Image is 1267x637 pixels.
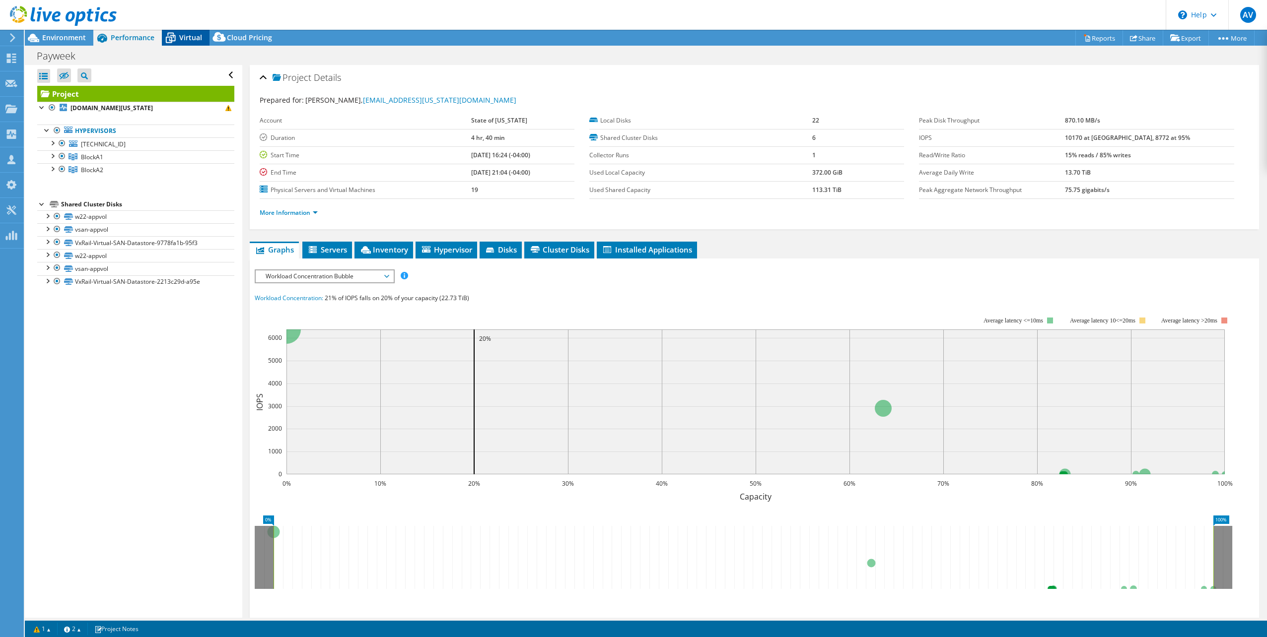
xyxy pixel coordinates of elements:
text: 0 [279,470,282,478]
text: IOPS [254,393,265,410]
h1: Payweek [32,51,91,62]
span: BlockA1 [81,153,103,161]
span: Details [314,71,341,83]
span: [PERSON_NAME], [305,95,516,105]
b: [DOMAIN_NAME][US_STATE] [70,104,153,112]
a: BlockA1 [37,150,234,163]
a: VxRail-Virtual-SAN-Datastore-9778fa1b-95f3 [37,236,234,249]
span: Graphs [255,245,294,255]
b: 6 [812,133,816,142]
b: [DATE] 16:24 (-04:00) [471,151,530,159]
label: Shared Cluster Disks [589,133,812,143]
span: Hypervisor [421,245,472,255]
label: Average Daily Write [919,168,1064,178]
span: Cluster Disks [529,245,589,255]
text: 4000 [268,379,282,387]
b: 4 hr, 40 min [471,133,505,142]
text: 40% [656,479,668,488]
label: Start Time [260,150,471,160]
b: 1 [812,151,816,159]
text: 5000 [268,356,282,365]
label: Account [260,116,471,126]
span: Servers [307,245,347,255]
label: Physical Servers and Virtual Machines [260,185,471,195]
label: Prepared for: [260,95,304,105]
b: 870.10 MB/s [1065,116,1100,125]
a: vsan-appvol [37,223,234,236]
b: 10170 at [GEOGRAPHIC_DATA], 8772 at 95% [1065,133,1190,142]
label: Peak Aggregate Network Throughput [919,185,1064,195]
b: 75.75 gigabits/s [1065,186,1110,194]
text: 30% [562,479,574,488]
text: 1000 [268,447,282,455]
text: 0% [282,479,290,488]
tspan: Average latency <=10ms [984,317,1043,324]
text: 90% [1125,479,1137,488]
a: vsan-appvol [37,262,234,275]
text: 6000 [268,333,282,342]
a: More [1208,30,1255,46]
label: Local Disks [589,116,812,126]
text: 20% [479,334,491,343]
label: Duration [260,133,471,143]
label: IOPS [919,133,1064,143]
label: Peak Disk Throughput [919,116,1064,126]
span: Performance [111,33,154,42]
b: State of [US_STATE] [471,116,527,125]
a: Share [1123,30,1163,46]
a: More Information [260,208,318,217]
text: 100% [1217,479,1232,488]
label: End Time [260,168,471,178]
a: [EMAIL_ADDRESS][US_STATE][DOMAIN_NAME] [363,95,516,105]
b: [DATE] 21:04 (-04:00) [471,168,530,177]
label: Used Local Capacity [589,168,812,178]
span: Environment [42,33,86,42]
span: Cloud Pricing [227,33,272,42]
a: Project [37,86,234,102]
text: 50% [750,479,762,488]
span: Workload Concentration: [255,294,323,302]
a: Hypervisors [37,125,234,137]
text: Average latency >20ms [1161,317,1217,324]
label: Used Shared Capacity [589,185,812,195]
text: 70% [937,479,949,488]
b: 22 [812,116,819,125]
a: 2 [57,623,88,635]
a: 1 [27,623,58,635]
label: Collector Runs [589,150,812,160]
a: Export [1163,30,1209,46]
a: [DOMAIN_NAME][US_STATE] [37,102,234,115]
div: Shared Cluster Disks [61,198,234,210]
span: Project [273,73,311,83]
text: 80% [1031,479,1043,488]
b: 19 [471,186,478,194]
svg: \n [1178,10,1187,19]
span: 21% of IOPS falls on 20% of your capacity (22.73 TiB) [325,294,469,302]
b: 13.70 TiB [1065,168,1091,177]
a: VxRail-Virtual-SAN-Datastore-2213c29d-a95e [37,275,234,288]
a: [TECHNICAL_ID] [37,137,234,150]
tspan: Average latency 10<=20ms [1070,317,1135,324]
text: 20% [468,479,480,488]
span: Disks [485,245,517,255]
a: Project Notes [87,623,145,635]
text: Capacity [740,491,772,502]
span: BlockA2 [81,166,103,174]
span: AV [1240,7,1256,23]
b: 372.00 GiB [812,168,843,177]
text: 2000 [268,424,282,433]
span: Inventory [359,245,408,255]
a: Reports [1075,30,1123,46]
a: w22-appvol [37,249,234,262]
span: [TECHNICAL_ID] [81,140,126,148]
span: Workload Concentration Bubble [261,270,388,282]
a: w22-appvol [37,210,234,223]
label: Read/Write Ratio [919,150,1064,160]
span: Installed Applications [602,245,692,255]
text: 3000 [268,402,282,410]
b: 15% reads / 85% writes [1065,151,1131,159]
a: BlockA2 [37,163,234,176]
span: Virtual [179,33,202,42]
text: 10% [374,479,386,488]
b: 113.31 TiB [812,186,842,194]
